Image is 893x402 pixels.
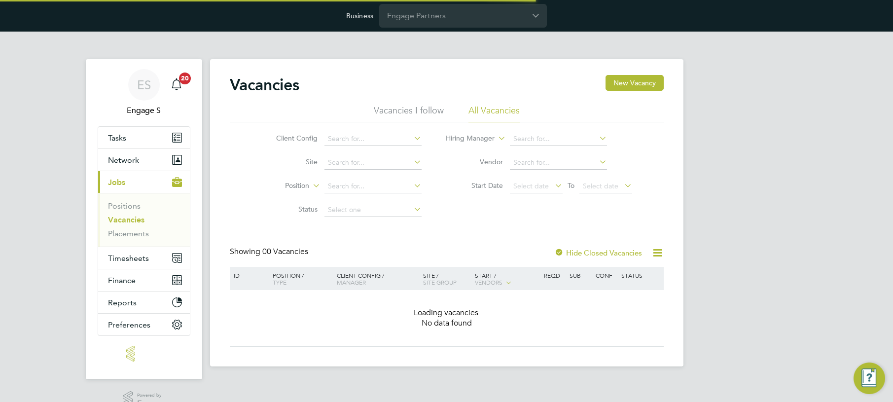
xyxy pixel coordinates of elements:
[108,298,137,307] span: Reports
[583,182,618,190] span: Select date
[346,11,373,20] label: Business
[273,278,286,286] span: Type
[334,267,421,291] div: Client Config /
[231,318,662,329] div: No data found
[98,149,190,171] button: Network
[108,155,139,165] span: Network
[262,247,308,256] span: 00 Vacancies
[446,181,503,190] label: Start Date
[108,276,136,285] span: Finance
[324,132,422,146] input: Search for...
[265,267,334,291] div: Position /
[98,247,190,269] button: Timesheets
[108,254,149,263] span: Timesheets
[565,179,577,192] span: To
[324,203,422,217] input: Select one
[324,156,422,170] input: Search for...
[179,73,191,84] span: 20
[98,171,190,193] button: Jobs
[510,156,607,170] input: Search for...
[252,181,309,191] label: Position
[108,320,150,329] span: Preferences
[137,78,151,91] span: ES
[414,308,479,318] span: Loading vacancies
[423,278,457,286] span: Site Group
[472,267,541,292] div: Start /
[324,180,422,193] input: Search for...
[475,278,502,286] span: Vendors
[98,346,190,362] a: Go to home page
[619,267,662,284] div: Status
[513,182,549,190] span: Select date
[167,69,186,101] a: 20
[98,193,190,247] div: Jobs
[108,215,144,224] a: Vacancies
[261,205,318,214] label: Status
[108,133,126,143] span: Tasks
[421,267,472,291] div: Site /
[137,391,165,400] span: Powered by
[98,69,190,116] a: ESEngage S
[593,267,619,284] div: Conf
[98,292,190,313] button: Reports
[337,278,366,286] span: Manager
[98,314,190,335] button: Preferences
[126,346,162,362] img: engage-logo-retina.png
[108,229,149,238] a: Placements
[606,75,664,91] button: New Vacancy
[510,132,607,146] input: Search for...
[98,127,190,148] a: Tasks
[554,248,642,257] label: Hide Closed Vacancies
[98,269,190,291] button: Finance
[438,134,495,144] label: Hiring Manager
[446,157,503,166] label: Vendor
[230,247,310,257] div: Showing
[230,75,299,95] h2: Vacancies
[86,59,202,379] nav: Main navigation
[261,157,318,166] label: Site
[108,201,141,211] a: Positions
[231,267,266,284] div: ID
[261,134,318,143] label: Client Config
[541,267,567,284] div: Reqd
[468,105,520,122] li: All Vacancies
[108,178,125,187] span: Jobs
[374,105,444,122] li: Vacancies I follow
[98,105,190,116] span: Engage S
[854,363,885,394] button: Engage Resource Center
[567,267,593,284] div: Sub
